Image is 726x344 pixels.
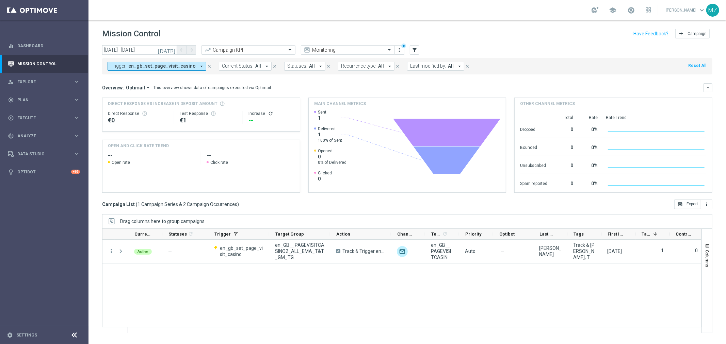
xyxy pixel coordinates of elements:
[8,43,14,49] i: equalizer
[465,231,482,237] span: Priority
[17,134,74,138] span: Analyze
[74,133,80,139] i: keyboard_arrow_right
[706,85,710,90] i: keyboard_arrow_down
[309,63,315,69] span: All
[674,200,701,209] button: open_in_browser Export
[318,63,324,69] i: arrow_drop_down
[7,61,80,67] button: Mission Control
[676,231,692,237] span: Control Customers
[108,152,195,160] h2: --
[7,97,80,103] div: gps_fixed Plan keyboard_arrow_right
[145,85,151,91] i: arrow_drop_down
[275,231,304,237] span: Target Group
[7,43,80,49] button: equalizer Dashboard
[189,48,194,52] i: arrow_forward
[688,31,707,36] span: Campaign
[397,246,408,257] img: Optimail
[7,332,13,338] i: settings
[338,62,394,71] button: Recurrence type: All arrow_drop_down
[120,219,205,224] div: Row Groups
[7,133,80,139] button: track_changes Analyze keyboard_arrow_right
[17,55,80,73] a: Mission Control
[108,111,168,116] div: Direct Response
[8,79,14,85] i: person_search
[318,126,342,132] span: Delivered
[394,63,401,70] button: close
[706,4,719,17] div: MZ
[695,247,698,254] label: 0
[464,63,470,70] button: close
[108,143,169,149] h4: OPEN AND CLICK RATE TREND
[410,45,419,55] button: filter_alt
[500,248,504,254] span: —
[401,44,406,48] div: There are unsaved changes
[71,170,80,174] div: +10
[108,116,168,124] div: €0
[318,160,347,165] span: 0% of Delivered
[188,231,193,237] i: refresh
[124,85,153,91] button: Optimail arrow_drop_down
[74,151,80,157] i: keyboard_arrow_right
[678,31,684,36] i: add
[220,245,263,257] span: en_gb_set_page_visit_casino
[397,231,414,237] span: Channel
[74,97,80,103] i: keyboard_arrow_right
[378,63,384,69] span: All
[206,63,212,70] button: close
[701,200,712,209] button: more_vert
[387,63,393,69] i: arrow_drop_down
[318,148,347,154] span: Opened
[8,163,80,181] div: Optibot
[248,116,294,124] div: --
[555,123,573,134] div: 0
[520,177,547,188] div: Spam reported
[581,115,598,120] div: Rate
[7,151,80,157] button: Data Studio keyboard_arrow_right
[17,80,74,84] span: Explore
[520,159,547,170] div: Unsubscribed
[8,97,74,103] div: Plan
[153,85,271,91] div: This overview shows data of campaigns executed via Optimail
[397,47,402,53] i: more_vert
[8,79,74,85] div: Explore
[674,201,712,207] multiple-options-button: Export to CSV
[456,63,463,69] i: arrow_drop_down
[520,123,547,134] div: Dropped
[74,79,80,85] i: keyboard_arrow_right
[539,231,556,237] span: Last Modified By
[555,159,573,170] div: 0
[17,163,71,181] a: Optibot
[318,176,332,182] span: 0
[134,231,151,237] span: Current Status
[520,101,575,107] h4: Other channel metrics
[465,248,475,254] span: Auto
[7,115,80,121] div: play_circle_outline Execute keyboard_arrow_right
[102,45,177,55] input: Select date range
[168,248,172,254] span: —
[187,45,196,55] button: arrow_forward
[607,248,622,254] div: 08 Oct 2025, Wednesday
[111,63,127,69] span: Trigger:
[698,6,706,14] span: keyboard_arrow_down
[341,63,376,69] span: Recurrence type:
[410,63,446,69] span: Last modified by:
[442,231,448,237] i: refresh
[7,79,80,85] button: person_search Explore keyboard_arrow_right
[318,109,326,115] span: Sent
[255,63,261,69] span: All
[268,111,273,116] button: refresh
[179,48,184,52] i: arrow_back
[8,133,74,139] div: Analyze
[177,45,187,55] button: arrow_back
[287,63,307,69] span: Statuses:
[581,159,598,170] div: 0%
[17,116,74,120] span: Execute
[157,45,177,55] button: [DATE]
[555,115,573,120] div: Total
[609,6,616,14] span: school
